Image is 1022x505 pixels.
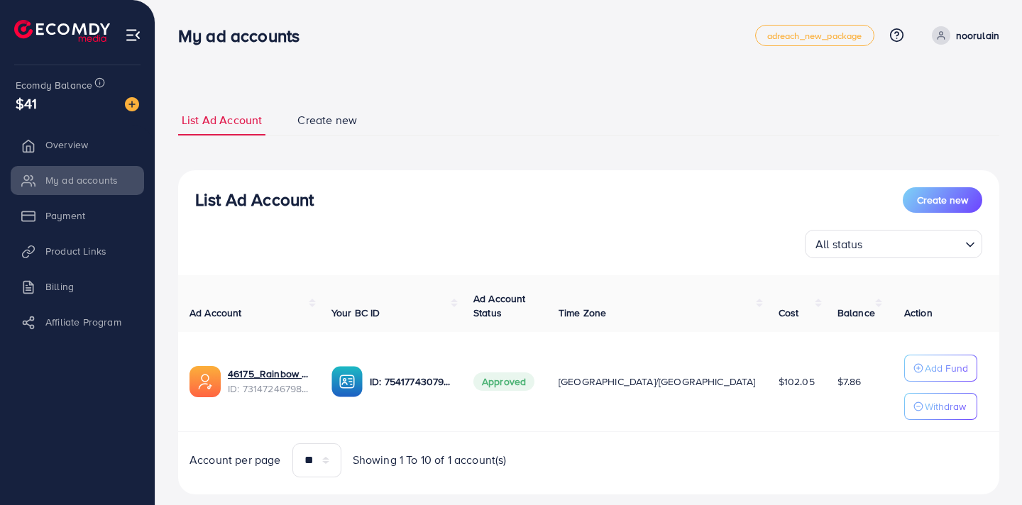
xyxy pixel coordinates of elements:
span: Approved [473,372,534,391]
span: $102.05 [779,374,815,389]
a: adreach_new_package [755,25,874,46]
span: Ecomdy Balance [16,78,92,92]
span: ID: 7314724679808335874 [228,382,309,396]
span: Your BC ID [331,306,380,320]
div: <span class='underline'>46175_Rainbow Mart_1703092077019</span></br>7314724679808335874 [228,367,309,396]
span: $7.86 [837,374,862,389]
h3: List Ad Account [195,189,314,210]
input: Search for option [867,231,960,255]
span: $41 [16,93,37,113]
span: List Ad Account [182,112,262,128]
span: Showing 1 To 10 of 1 account(s) [353,452,507,468]
button: Withdraw [904,393,977,420]
p: noorulain [956,27,999,44]
a: 46175_Rainbow Mart_1703092077019 [228,367,309,381]
span: Balance [837,306,875,320]
img: menu [125,27,141,43]
button: Add Fund [904,355,977,382]
div: Search for option [805,230,982,258]
img: ic-ba-acc.ded83a64.svg [331,366,363,397]
p: Withdraw [925,398,966,415]
span: Action [904,306,933,320]
h3: My ad accounts [178,26,311,46]
p: ID: 7541774307903438866 [370,373,451,390]
span: Time Zone [559,306,606,320]
span: Ad Account Status [473,292,526,320]
span: [GEOGRAPHIC_DATA]/[GEOGRAPHIC_DATA] [559,374,756,389]
img: image [125,97,139,111]
span: Ad Account [189,306,242,320]
span: All status [813,234,866,255]
span: Account per page [189,452,281,468]
span: Cost [779,306,799,320]
button: Create new [903,187,982,213]
p: Add Fund [925,360,968,377]
span: Create new [917,193,968,207]
span: adreach_new_package [767,31,862,40]
img: ic-ads-acc.e4c84228.svg [189,366,221,397]
img: logo [14,20,110,42]
span: Create new [297,112,357,128]
a: noorulain [926,26,999,45]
